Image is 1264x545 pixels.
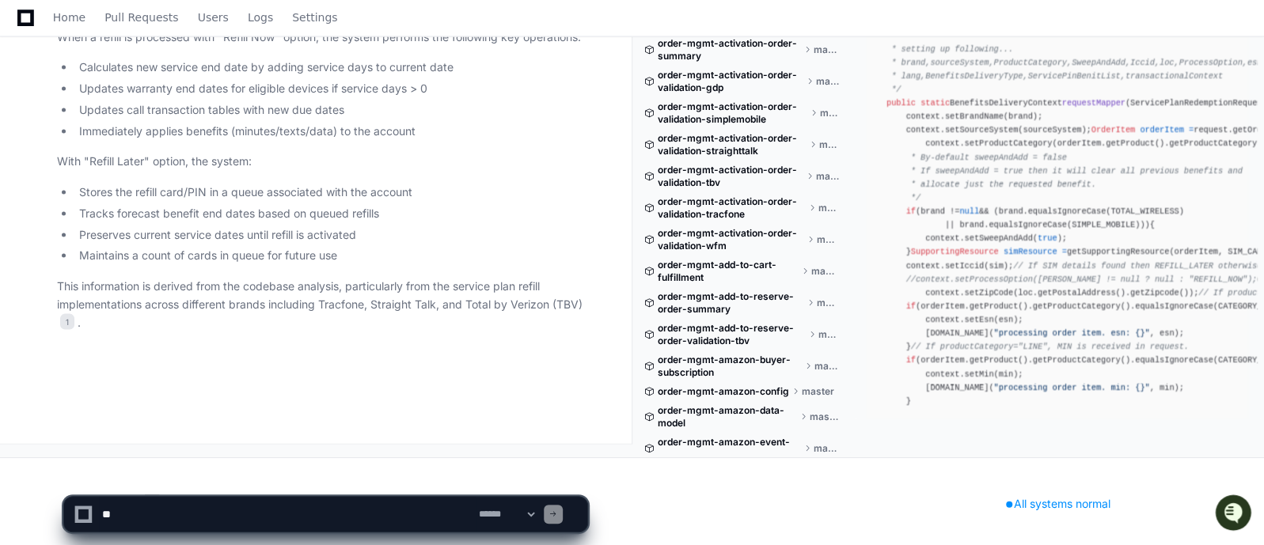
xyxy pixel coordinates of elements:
[658,385,789,398] span: order-mgmt-amazon-config
[74,59,587,77] li: Calculates new service end date by adding service days to current date
[1038,234,1057,244] span: true
[1062,98,1125,108] span: requestMapper
[658,404,798,430] span: order-mgmt-amazon-data-model
[911,343,1189,352] span: // If productCategory="LINE", MIN is received in request.
[74,226,587,244] li: Preserves current service dates until refill is activated
[53,13,85,22] span: Home
[959,206,979,216] span: null
[658,436,802,461] span: order-mgmt-amazon-event-processors
[74,247,587,265] li: Maintains a count of cards in queue for future use
[906,274,1258,284] span: //context.setProcessOption([PERSON_NAME] != null ? null : "REFILL_NOW");
[57,28,587,47] p: When a refill is processed with "Refill Now" option, the system performs the following key operat...
[198,13,229,22] span: Users
[658,290,804,316] span: order-mgmt-add-to-reserve-order-summary
[104,13,178,22] span: Pull Requests
[658,100,807,126] span: order-mgmt-activation-order-validation-simplemobile
[994,328,1150,338] span: "processing order item. esn: {}"
[820,107,840,119] span: master
[811,265,839,278] span: master
[1004,248,1057,257] span: simResource
[269,123,288,142] button: Start new chat
[911,248,999,257] span: SupportingResource
[16,63,288,89] div: Welcome
[1213,493,1256,536] iframe: Open customer support
[57,278,587,331] p: This information is derived from the codebase analysis, particularly from the service plan refill...
[60,314,74,330] span: 1
[1189,126,1194,135] span: =
[658,69,804,94] span: order-mgmt-activation-order-validation-gdp
[994,383,1150,392] span: "processing order item. min: {}"
[906,206,916,216] span: if
[819,138,839,151] span: master
[54,134,200,146] div: We're available if you need us!
[248,13,273,22] span: Logs
[1091,126,1135,135] span: OrderItem
[54,118,260,134] div: Start new chat
[817,297,840,309] span: master
[818,328,840,341] span: master
[658,227,804,252] span: order-mgmt-activation-order-validation-wfm
[74,123,587,141] li: Immediately applies benefits (minutes/texts/data) to the account
[74,184,587,202] li: Stores the refill card/PIN in a queue associated with the account
[16,16,47,47] img: PlayerZero
[74,101,587,119] li: Updates call transaction tables with new due dates
[112,165,192,178] a: Powered byPylon
[816,170,840,183] span: master
[886,98,916,108] span: public
[658,132,807,157] span: order-mgmt-activation-order-validation-straighttalk
[906,301,916,311] span: if
[16,118,44,146] img: 1756235613930-3d25f9e4-fa56-45dd-b3ad-e072dfbd1548
[158,166,192,178] span: Pylon
[658,37,802,62] span: order-mgmt-activation-order-summary
[814,44,839,56] span: master
[810,411,839,423] span: master
[1062,248,1067,257] span: =
[658,164,803,189] span: order-mgmt-activation-order-validation-tbv
[920,98,950,108] span: static
[814,442,839,455] span: master
[1140,126,1183,135] span: orderItem
[292,13,337,22] span: Settings
[816,75,839,88] span: master
[802,385,834,398] span: master
[658,354,803,379] span: order-mgmt-amazon-buyer-subscription
[658,195,806,221] span: order-mgmt-activation-order-validation-tracfone
[818,202,840,214] span: master
[814,360,839,373] span: master
[74,80,587,98] li: Updates warranty end dates for eligible devices if service days > 0
[658,322,806,347] span: order-mgmt-add-to-reserve-order-validation-tbv
[816,233,839,246] span: master
[57,153,587,171] p: With "Refill Later" option, the system:
[658,259,799,284] span: order-mgmt-add-to-cart-fulfillment
[906,356,916,365] span: if
[74,205,587,223] li: Tracks forecast benefit end dates based on queued refills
